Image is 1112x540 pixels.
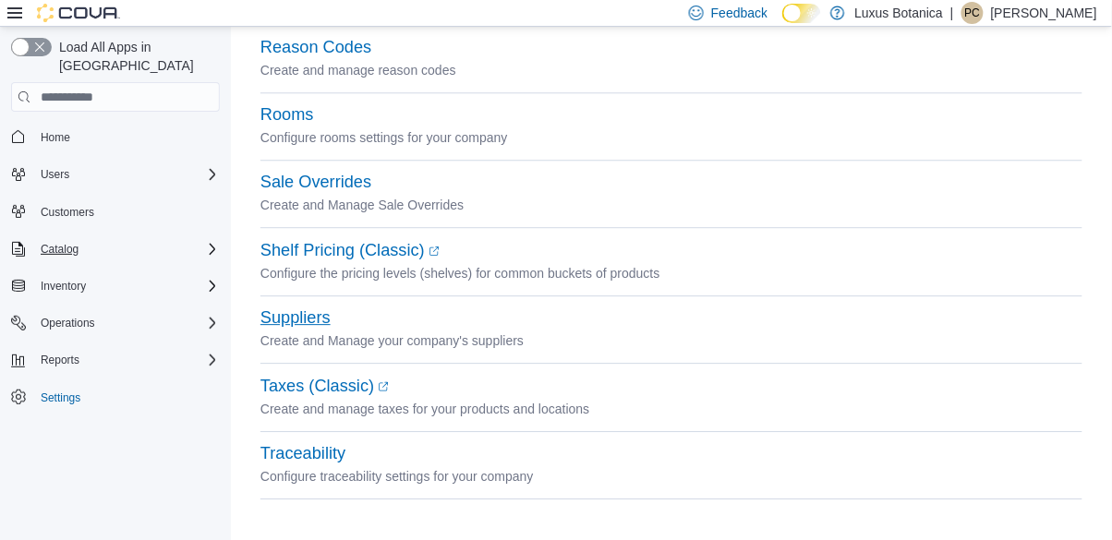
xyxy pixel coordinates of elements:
button: Traceability [260,444,345,463]
span: Inventory [41,279,86,294]
p: Configure the pricing levels (shelves) for common buckets of products [260,262,1082,284]
svg: External link [378,381,389,392]
span: Settings [41,390,80,405]
button: Rooms [260,105,314,125]
span: PC [965,2,981,24]
button: Operations [33,312,103,334]
svg: External link [429,246,440,257]
button: Home [4,123,227,150]
span: Customers [41,205,94,220]
span: Feedback [711,4,768,22]
button: Catalog [4,236,227,262]
span: Dark Mode [782,23,783,24]
p: Configure rooms settings for your company [260,126,1082,149]
button: Reports [33,349,87,371]
p: Create and Manage your company's suppliers [260,330,1082,352]
p: Configure traceability settings for your company [260,465,1082,487]
span: Inventory [33,275,220,297]
button: Sale Overrides [260,173,371,192]
span: Home [41,130,70,145]
img: Cova [37,4,120,22]
button: Reports [4,347,227,373]
nav: Complex example [11,115,220,459]
a: Home [33,126,78,149]
button: Suppliers [260,308,331,328]
a: Taxes (Classic)External link [260,377,389,395]
a: Shelf Pricing (Classic)External link [260,241,440,259]
span: Users [33,163,220,186]
button: Users [33,163,77,186]
span: Home [33,125,220,148]
button: Catalog [33,238,86,260]
button: Inventory [33,275,93,297]
span: Settings [33,386,220,409]
span: Customers [33,200,220,223]
p: [PERSON_NAME] [991,2,1097,24]
button: Settings [4,384,227,411]
button: Customers [4,198,227,225]
a: Settings [33,387,88,409]
span: Catalog [33,238,220,260]
button: Reason Codes [260,38,371,57]
p: Create and Manage Sale Overrides [260,194,1082,216]
div: Peter Cavaggioni [961,2,984,24]
input: Dark Mode [782,4,821,23]
span: Catalog [41,242,79,257]
span: Reports [41,353,79,367]
a: Customers [33,201,102,223]
button: Inventory [4,273,227,299]
span: Load All Apps in [GEOGRAPHIC_DATA] [52,38,220,75]
button: Users [4,162,227,187]
p: | [950,2,954,24]
button: Operations [4,310,227,336]
p: Create and manage taxes for your products and locations [260,398,1082,420]
span: Users [41,167,69,182]
span: Reports [33,349,220,371]
span: Operations [41,316,95,330]
p: Luxus Botanica [854,2,943,24]
p: Create and manage reason codes [260,59,1082,81]
span: Operations [33,312,220,334]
